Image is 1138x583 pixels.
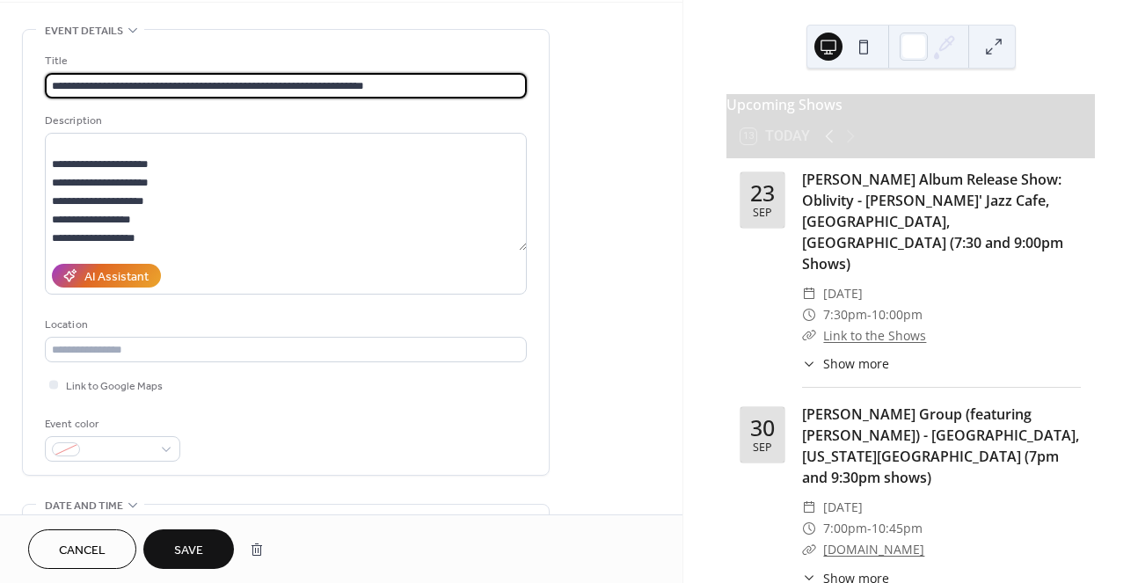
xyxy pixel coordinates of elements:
div: ​ [802,354,816,373]
div: Location [45,316,523,334]
div: 23 [750,182,775,204]
a: [DOMAIN_NAME] [823,541,924,557]
div: ​ [802,497,816,518]
div: Upcoming Shows [726,94,1095,115]
div: Event color [45,415,177,434]
span: 7:00pm [823,518,867,539]
span: 10:45pm [872,518,923,539]
span: Link to Google Maps [66,377,163,396]
button: AI Assistant [52,264,161,288]
span: Event details [45,22,123,40]
span: [DATE] [823,283,863,304]
div: ​ [802,539,816,560]
div: 30 [750,417,775,439]
button: Cancel [28,529,136,569]
div: ​ [802,518,816,539]
span: [DATE] [823,497,863,518]
div: Sep [753,208,772,219]
span: 10:00pm [872,304,923,325]
a: [PERSON_NAME] Album Release Show: Oblivity - [PERSON_NAME]' Jazz Cafe, [GEOGRAPHIC_DATA], [GEOGRA... [802,170,1063,273]
span: - [867,518,872,539]
button: ​Show more [802,354,889,373]
div: Title [45,52,523,70]
div: ​ [802,283,816,304]
a: [PERSON_NAME] Group (featuring [PERSON_NAME]) - [GEOGRAPHIC_DATA], [US_STATE][GEOGRAPHIC_DATA] (7... [802,404,1079,487]
div: AI Assistant [84,268,149,287]
span: Date and time [45,497,123,515]
div: Sep [753,442,772,454]
span: Cancel [59,542,106,560]
div: ​ [802,325,816,346]
span: - [867,304,872,325]
button: Save [143,529,234,569]
div: Description [45,112,523,130]
a: Link to the Shows [823,327,926,344]
div: ​ [802,304,816,325]
span: Show more [823,354,889,373]
span: Save [174,542,203,560]
span: 7:30pm [823,304,867,325]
